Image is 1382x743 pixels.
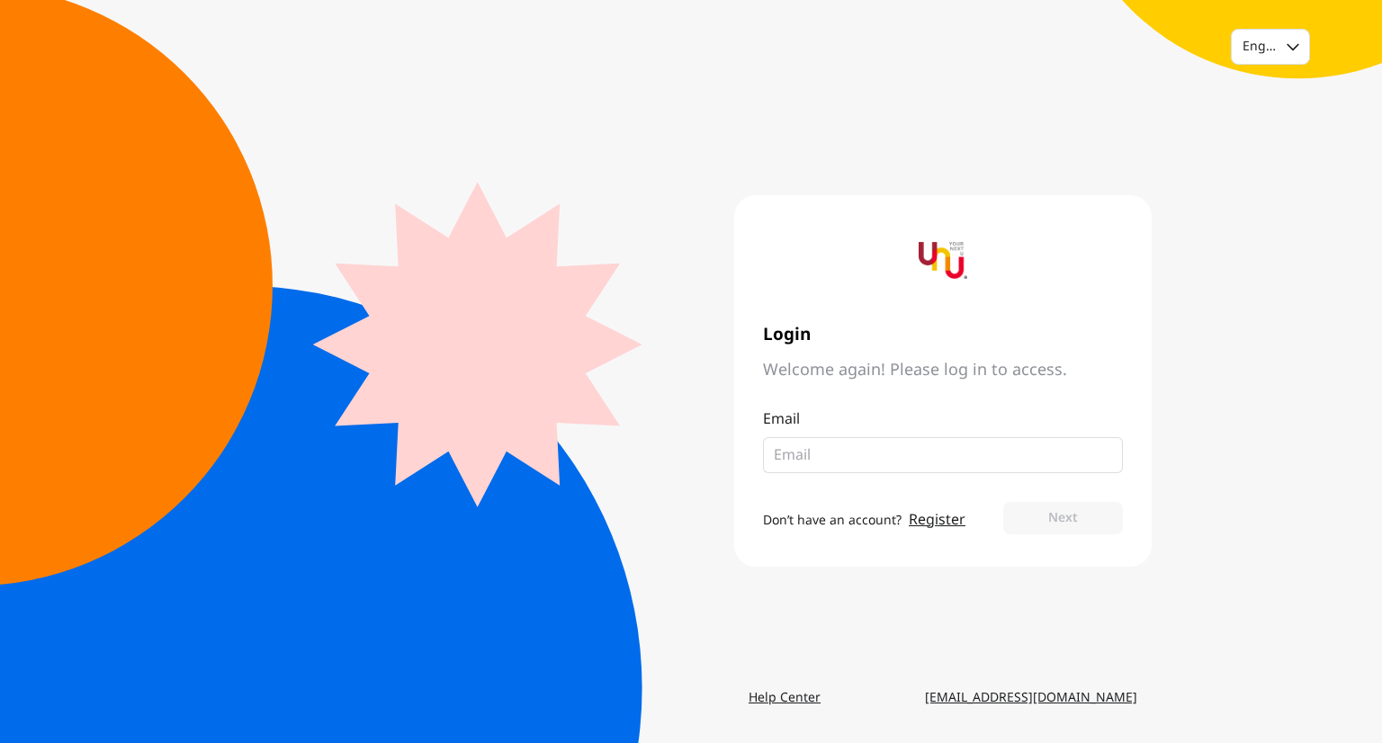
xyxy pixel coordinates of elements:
a: Help Center [734,682,835,714]
input: Email [774,444,1098,466]
span: Don’t have an account? [763,511,902,530]
a: [EMAIL_ADDRESS][DOMAIN_NAME] [911,682,1152,714]
button: Next [1003,502,1123,534]
span: Login [763,325,1123,345]
div: English [1243,38,1276,56]
span: Welcome again! Please log in to access. [763,360,1123,381]
img: yournextu-logo-vertical-compact-v2.png [919,237,967,285]
p: Email [763,408,1123,430]
a: Register [909,509,965,531]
